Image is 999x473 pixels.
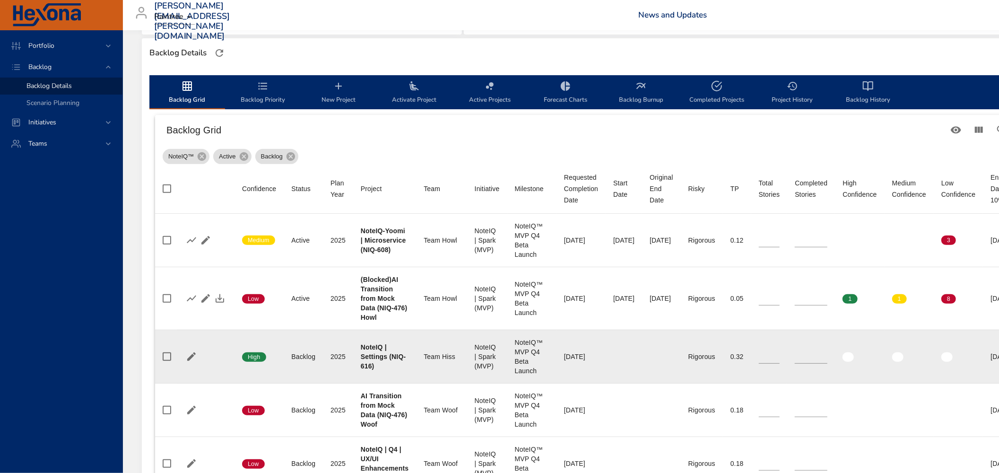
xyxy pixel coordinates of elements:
div: Sort [361,183,382,194]
span: High [242,353,266,361]
div: Confidence [242,183,276,194]
div: Plan Year [330,177,346,200]
span: Active Projects [458,80,522,105]
span: 0 [892,236,907,245]
span: Low [242,406,265,415]
span: Project History [760,80,825,105]
span: Backlog Priority [231,80,295,105]
button: Edit Project Details [199,233,213,247]
div: Team Woof [424,405,459,415]
span: Team [424,183,459,194]
div: Original End Date [650,172,673,206]
div: Requested Completion Date [564,172,598,206]
button: Show Burnup [184,291,199,306]
div: Medium Confidence [892,177,926,200]
div: 2025 [330,352,346,361]
div: Active [291,294,315,303]
button: Edit Project Details [199,291,213,306]
div: Sort [291,183,311,194]
span: 0 [843,236,857,245]
div: Sort [613,177,634,200]
b: NoteIQ | Settings (NIQ-616) [361,343,406,370]
div: Sort [730,183,739,194]
span: Completed Projects [685,80,749,105]
span: 8 [941,295,956,303]
div: Sort [650,172,673,206]
b: NoteIQ-Yoomi | Microservice (NIQ-608) [361,227,406,254]
span: New Project [306,80,371,105]
div: NoteIQ™ MVP Q4 Beta Launch [515,280,549,317]
div: Rigorous [688,405,715,415]
div: Sort [424,183,440,194]
div: Team [424,183,440,194]
div: 2025 [330,459,346,468]
span: Portfolio [21,41,62,50]
div: 0.32 [730,352,744,361]
div: Start Date [613,177,634,200]
button: Edit Project Details [184,350,199,364]
div: Team Woof [424,459,459,468]
div: Active [213,149,251,164]
div: [DATE] [564,236,598,245]
button: View Columns [967,119,990,141]
button: Standard Views [945,119,967,141]
b: (Blocked)AI Transition from Mock Data (NIQ-476) Howl [361,276,408,321]
a: News and Updates [639,9,707,20]
button: Show Burnup [184,233,199,247]
div: [DATE] [564,352,598,361]
div: Rigorous [688,294,715,303]
span: Backlog Burnup [609,80,673,105]
div: Sort [242,183,276,194]
span: 3 [941,236,956,245]
div: Sort [475,183,500,194]
div: Status [291,183,311,194]
div: 2025 [330,294,346,303]
span: Backlog Details [26,81,72,90]
div: Active [291,236,315,245]
div: Sort [843,177,877,200]
button: Edit Project Details [184,403,199,417]
span: Backlog [21,62,59,71]
div: 0.18 [730,459,744,468]
div: Sort [564,172,598,206]
div: 2025 [330,236,346,245]
span: Completed Stories [795,177,827,200]
b: AI Transition from Mock Data (NIQ-476) Woof [361,392,408,428]
div: Team Hiss [424,352,459,361]
span: Backlog History [836,80,900,105]
div: Sort [515,183,544,194]
div: Raintree [154,9,195,25]
span: Low [242,295,265,303]
span: NoteIQ™ [163,152,200,161]
span: Activate Project [382,80,446,105]
div: Save In-Line Updates [213,291,227,306]
h6: Backlog Grid [166,123,945,138]
div: [DATE] [613,294,634,303]
span: Risky [688,183,715,194]
span: Milestone [515,183,549,194]
span: Scenario Planning [26,98,79,107]
button: Edit Project Details [184,456,199,471]
h3: [PERSON_NAME][EMAIL_ADDRESS][PERSON_NAME][DOMAIN_NAME] [154,1,230,42]
div: NoteIQ™ MVP Q4 Beta Launch [515,338,549,376]
div: [DATE] [613,236,634,245]
span: Project [361,183,408,194]
div: Backlog [255,149,298,164]
img: Hexona [11,3,82,27]
span: Forecast Charts [533,80,598,105]
div: 0.05 [730,294,744,303]
span: Low [242,460,265,468]
div: Sort [795,177,827,200]
div: Total Stories [759,177,780,200]
span: Status [291,183,315,194]
div: Backlog [291,405,315,415]
div: Team Howl [424,294,459,303]
div: Backlog Details [147,45,209,61]
div: [DATE] [650,294,673,303]
div: Backlog [291,459,315,468]
span: Initiative [475,183,500,194]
